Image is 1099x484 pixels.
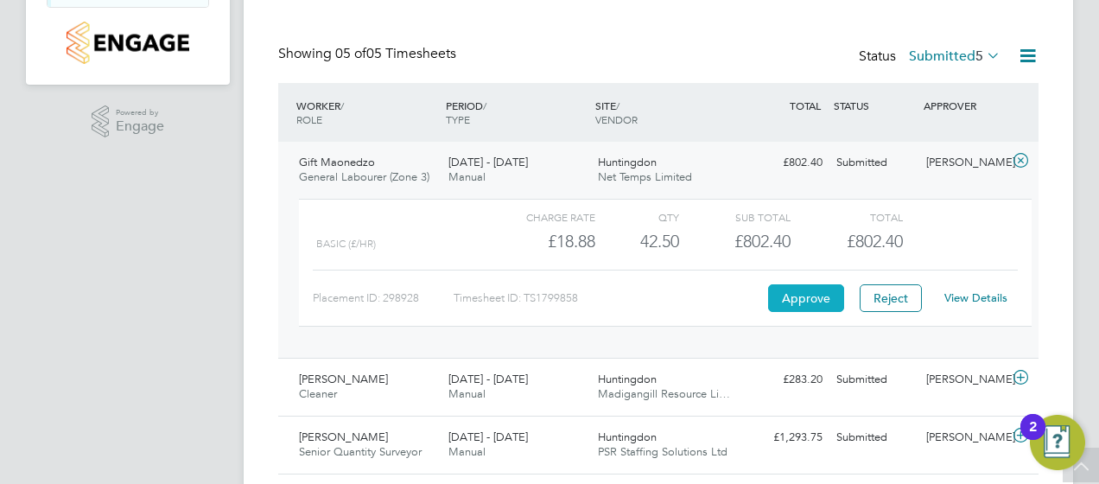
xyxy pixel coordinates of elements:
[446,112,470,126] span: TYPE
[448,386,486,401] span: Manual
[847,231,903,252] span: £802.40
[299,372,388,386] span: [PERSON_NAME]
[278,45,460,63] div: Showing
[598,372,657,386] span: Huntingdon
[292,90,442,135] div: WORKER
[448,430,528,444] span: [DATE] - [DATE]
[316,238,376,250] span: Basic (£/HR)
[598,444,727,459] span: PSR Staffing Solutions Ltd
[768,284,844,312] button: Approve
[299,386,337,401] span: Cleaner
[67,22,188,64] img: countryside-properties-logo-retina.png
[442,90,591,135] div: PERIOD
[679,227,791,256] div: £802.40
[919,90,1009,121] div: APPROVER
[790,99,821,112] span: TOTAL
[47,22,209,64] a: Go to home page
[919,149,1009,177] div: [PERSON_NAME]
[448,155,528,169] span: [DATE] - [DATE]
[740,149,829,177] div: £802.40
[616,99,619,112] span: /
[116,119,164,134] span: Engage
[919,366,1009,394] div: [PERSON_NAME]
[975,48,983,65] span: 5
[296,112,322,126] span: ROLE
[829,90,919,121] div: STATUS
[299,444,422,459] span: Senior Quantity Surveyor
[598,430,657,444] span: Huntingdon
[484,207,595,227] div: Charge rate
[92,105,165,138] a: Powered byEngage
[595,207,679,227] div: QTY
[860,284,922,312] button: Reject
[919,423,1009,452] div: [PERSON_NAME]
[859,45,1004,69] div: Status
[829,366,919,394] div: Submitted
[299,430,388,444] span: [PERSON_NAME]
[829,423,919,452] div: Submitted
[944,290,1007,305] a: View Details
[791,207,902,227] div: Total
[740,366,829,394] div: £283.20
[340,99,344,112] span: /
[116,105,164,120] span: Powered by
[909,48,1001,65] label: Submitted
[454,284,764,312] div: Timesheet ID: TS1799858
[1029,427,1037,449] div: 2
[299,155,375,169] span: Gift Maonedzo
[740,423,829,452] div: £1,293.75
[448,169,486,184] span: Manual
[591,90,740,135] div: SITE
[448,444,486,459] span: Manual
[299,169,429,184] span: General Labourer (Zone 3)
[1030,415,1085,470] button: Open Resource Center, 2 new notifications
[598,386,730,401] span: Madigangill Resource Li…
[335,45,456,62] span: 05 Timesheets
[829,149,919,177] div: Submitted
[448,372,528,386] span: [DATE] - [DATE]
[483,99,486,112] span: /
[335,45,366,62] span: 05 of
[313,284,454,312] div: Placement ID: 298928
[484,227,595,256] div: £18.88
[595,227,679,256] div: 42.50
[598,155,657,169] span: Huntingdon
[679,207,791,227] div: Sub Total
[598,169,692,184] span: Net Temps Limited
[595,112,638,126] span: VENDOR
